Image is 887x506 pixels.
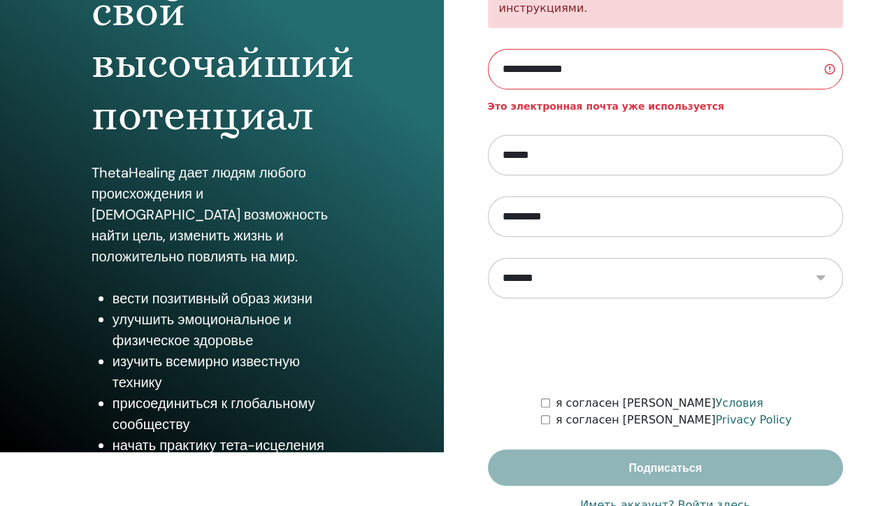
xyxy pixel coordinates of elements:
[716,396,763,410] a: Условия
[92,162,352,267] p: ThetaHealing дает людям любого происхождения и [DEMOGRAPHIC_DATA] возможность найти цель, изменит...
[559,319,772,374] iframe: reCAPTCHA
[113,309,352,351] li: улучшить эмоциональное и физическое здоровье
[113,288,352,309] li: вести позитивный образ жизни
[113,393,352,435] li: присоединиться к глобальному сообществу
[556,395,763,412] label: я согласен [PERSON_NAME]
[716,413,792,426] a: Privacy Policy
[556,412,792,428] label: я согласен [PERSON_NAME]
[113,351,352,393] li: изучить всемирно известную технику
[113,435,352,456] li: начать практику тета-исцеления
[488,101,724,112] strong: Это электронная почта уже используется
